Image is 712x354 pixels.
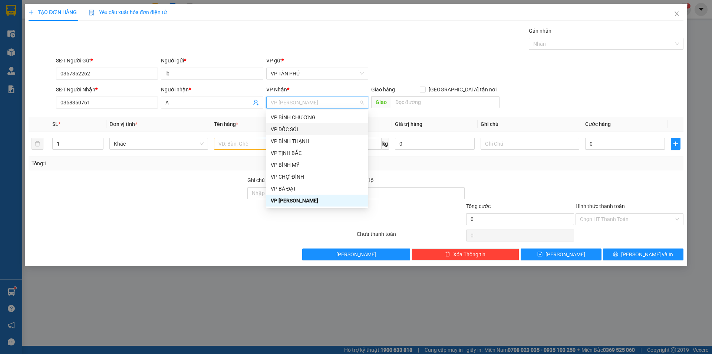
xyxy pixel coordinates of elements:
span: [GEOGRAPHIC_DATA] tận nơi [426,85,500,94]
button: delete [32,138,43,150]
div: VP CHỢ ĐÌNH [266,171,368,183]
span: VP LÝ BÌNH [271,97,364,108]
div: SĐT Người Nhận [56,85,158,94]
span: [PERSON_NAME] và In [621,250,673,259]
div: VP LÝ BÌNH [266,195,368,207]
img: icon [89,10,95,16]
div: Tổng: 1 [32,159,275,168]
span: Cước hàng [585,121,611,127]
button: save[PERSON_NAME] [521,249,601,260]
input: 0 [395,138,475,150]
div: Người gửi [161,56,263,65]
span: Giao hàng [371,87,395,92]
div: VP gửi [266,56,368,65]
span: VP Nhận [266,87,287,92]
div: VP CHỢ ĐÌNH [271,173,364,181]
div: VP DỐC SỎI [266,123,368,135]
input: Ghi Chú [481,138,579,150]
label: Gán nhãn [529,28,551,34]
span: plus [671,141,680,147]
div: Người nhận [161,85,263,94]
div: VP BÌNH THẠNH [266,135,368,147]
span: Xóa Thông tin [453,250,485,259]
div: VP BÌNH THẠNH [271,137,364,145]
span: [PERSON_NAME] [336,250,376,259]
span: delete [445,251,450,257]
div: VP BÌNH MỸ [271,161,364,169]
span: user-add [253,100,259,105]
input: Ghi chú đơn hàng [247,187,355,199]
button: deleteXóa Thông tin [412,249,520,260]
span: TẠO ĐƠN HÀNG [29,9,77,15]
label: Hình thức thanh toán [576,203,625,209]
div: VP TỊNH BẮC [271,149,364,157]
span: plus [29,10,34,15]
div: Chưa thanh toán [356,230,465,243]
button: printer[PERSON_NAME] và In [603,249,683,260]
th: Ghi chú [478,117,582,131]
span: Giá trị hàng [395,121,422,127]
span: Giao [371,96,391,108]
div: VP BÀ ĐẠT [271,185,364,193]
span: Khác [114,138,204,149]
div: VP TỊNH BẮC [266,147,368,159]
input: Dọc đường [391,96,500,108]
button: plus [671,138,680,150]
div: SĐT Người Gửi [56,56,158,65]
div: VP [PERSON_NAME] [271,197,364,205]
span: Tên hàng [214,121,238,127]
span: Đơn vị tính [109,121,137,127]
div: VP BÀ ĐẠT [266,183,368,195]
span: Yêu cầu xuất hóa đơn điện tử [89,9,167,15]
button: Close [666,4,687,25]
div: VP BÌNH MỸ [266,159,368,171]
span: [PERSON_NAME] [545,250,585,259]
span: save [537,251,543,257]
span: kg [382,138,389,150]
div: VP BÌNH CHƯƠNG [266,111,368,123]
span: VP TÂN PHÚ [271,68,364,79]
span: printer [613,251,618,257]
div: VP BÌNH CHƯƠNG [271,113,364,121]
label: Ghi chú đơn hàng [247,177,288,183]
span: SL [52,121,58,127]
span: Tổng cước [466,203,491,209]
div: VP DỐC SỎI [271,125,364,133]
span: close [674,11,680,17]
button: [PERSON_NAME] [302,249,410,260]
span: Thu Hộ [357,177,374,183]
input: VD: Bàn, Ghế [214,138,313,150]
